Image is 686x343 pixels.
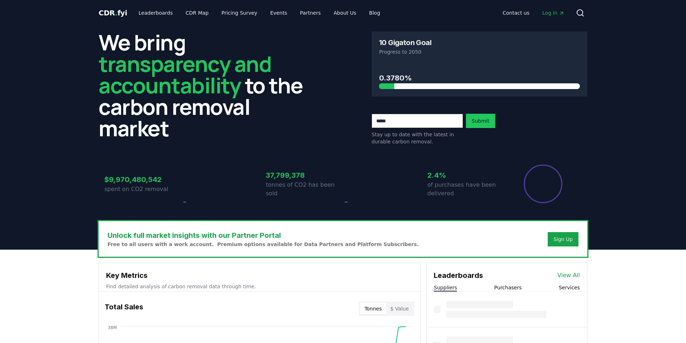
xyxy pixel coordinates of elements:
[180,6,214,19] a: CDR Map
[523,164,563,204] div: Percentage of sales delivered
[115,9,118,17] span: .
[372,131,463,145] p: Stay up to date with the latest in durable carbon removal.
[379,39,431,46] h3: 10 Gigaton Goal
[363,6,386,19] a: Blog
[497,6,535,19] a: Contact us
[434,270,483,281] h3: Leaderboards
[133,6,386,19] nav: Main
[427,170,504,181] h3: 2.4%
[328,6,362,19] a: About Us
[99,49,271,100] span: transparency and accountability
[559,284,580,291] button: Services
[557,271,580,280] a: View All
[99,8,127,18] a: CDR.fyi
[294,6,327,19] a: Partners
[99,31,314,139] h2: We bring to the carbon removal market
[106,270,413,281] h3: Key Metrics
[108,230,419,241] h3: Unlock full market insights with our Partner Portal
[553,236,573,243] a: Sign Up
[264,6,293,19] a: Events
[105,302,143,316] h3: Total Sales
[108,325,117,330] tspan: 38M
[379,48,580,55] p: Progress to 2050
[266,181,343,198] p: tonnes of CO2 has been sold
[104,185,182,193] p: spent on CO2 removal
[266,170,343,181] h3: 37,799,378
[133,6,179,19] a: Leaderboards
[104,174,182,185] h3: $9,970,480,542
[434,284,457,291] button: Suppliers
[427,181,504,198] p: of purchases have been delivered
[379,73,580,83] h3: 0.3780%
[537,6,570,19] a: Log in
[108,241,419,248] p: Free to all users with a work account. Premium options available for Data Partners and Platform S...
[216,6,263,19] a: Pricing Survey
[99,9,127,17] span: CDR fyi
[466,114,495,128] button: Submit
[542,9,565,16] span: Log in
[106,283,413,290] p: Find detailed analysis of carbon removal data through time.
[386,303,413,314] button: $ Value
[548,232,578,246] button: Sign Up
[360,303,386,314] button: Tonnes
[494,284,522,291] button: Purchasers
[497,6,570,19] nav: Main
